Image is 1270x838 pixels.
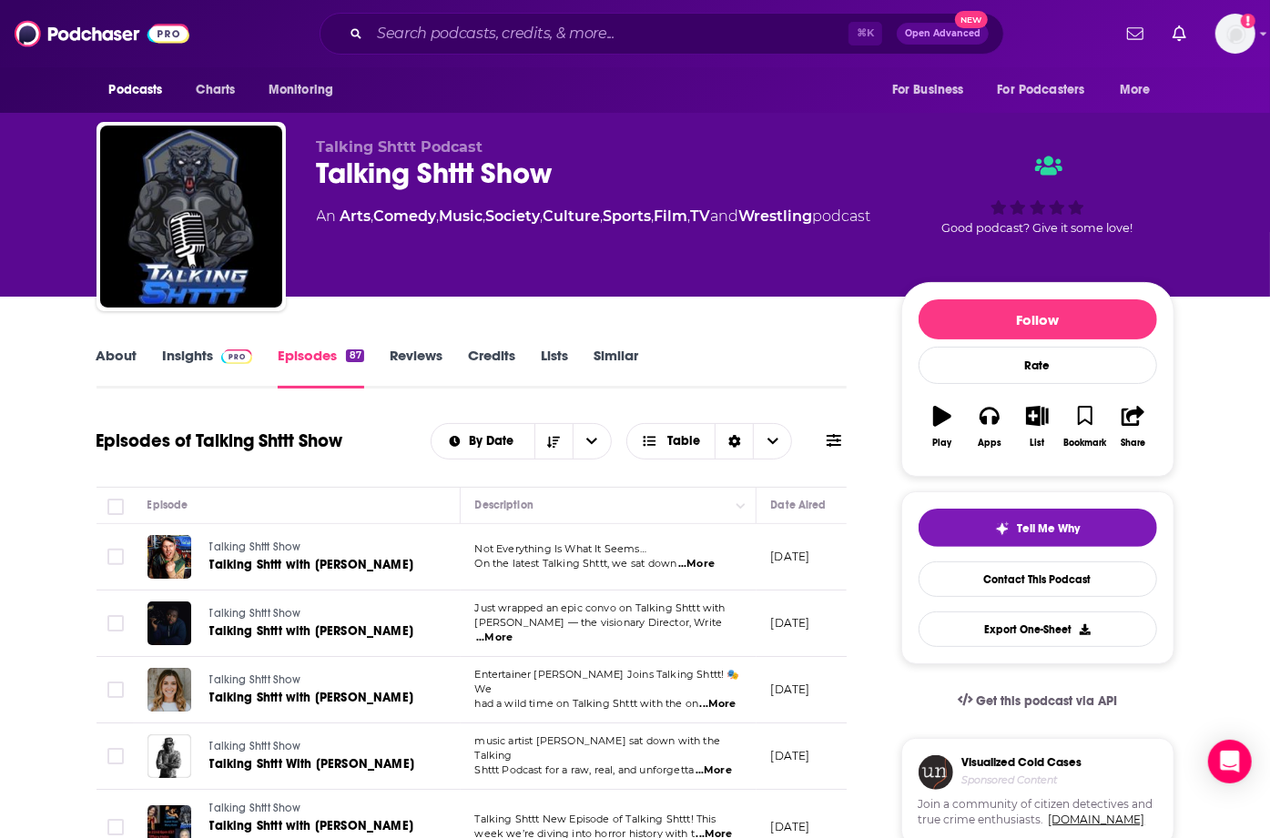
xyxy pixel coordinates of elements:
a: Comedy [374,207,437,225]
button: List [1013,394,1061,459]
button: Bookmark [1062,394,1109,459]
span: Join a community of citizen detectives and true crime enthusiasts. [919,797,1157,828]
button: open menu [432,435,534,448]
button: Share [1109,394,1156,459]
img: User Profile [1215,14,1255,54]
a: Credits [468,347,515,389]
svg: Add a profile image [1241,14,1255,28]
span: , [437,207,440,225]
span: New [955,11,988,28]
div: Rate [919,347,1157,384]
span: Talking Shttt Show [209,802,301,814]
span: ⌘ K [848,22,882,45]
div: Share [1121,438,1145,449]
span: ...More [476,631,513,645]
a: Charts [185,73,247,107]
span: , [541,207,544,225]
button: Choose View [626,423,793,459]
span: Talking Shttt with [PERSON_NAME] [209,623,413,639]
button: Open AdvancedNew [897,23,989,45]
img: Podchaser Pro [221,349,253,364]
span: , [688,207,691,225]
a: Talking Shttt Show [209,540,426,556]
span: Table [667,435,700,448]
span: Logged in as alignPR [1215,14,1255,54]
img: tell me why sparkle [995,521,1010,536]
div: An podcast [317,206,871,227]
div: Open Intercom Messenger [1208,740,1252,783]
a: Film [655,207,688,225]
span: Get this podcast via API [976,693,1117,709]
button: Show profile menu [1215,14,1255,54]
div: Apps [978,438,1001,449]
a: Episodes87 [278,347,363,389]
span: Toggle select row [107,819,124,835]
span: Talking Shttt with [PERSON_NAME] [209,690,413,705]
a: [DOMAIN_NAME] [1049,813,1145,826]
button: Apps [966,394,1013,459]
a: Show notifications dropdown [1120,18,1151,49]
a: Culture [544,207,601,225]
span: Toggle select row [107,549,124,565]
span: Talking Shttt With [PERSON_NAME] [209,756,414,772]
span: For Podcasters [998,77,1085,103]
img: Talking Shttt Show [100,126,282,308]
span: , [601,207,604,225]
img: coldCase.18b32719.png [919,755,953,790]
div: Sort Direction [715,424,753,459]
span: , [371,207,374,225]
button: open menu [97,73,187,107]
a: Reviews [390,347,442,389]
img: Podchaser - Follow, Share and Rate Podcasts [15,16,189,51]
button: tell me why sparkleTell Me Why [919,509,1157,547]
span: , [652,207,655,225]
span: Podcasts [109,77,163,103]
span: Toggle select row [107,748,124,764]
a: Talking Shttt Show [209,606,426,622]
span: Tell Me Why [1017,521,1080,536]
a: Talking Shttt Show [209,801,428,817]
a: Get this podcast via API [943,679,1133,723]
h3: Visualized Cold Cases [962,755,1082,770]
a: InsightsPodchaser Pro [163,347,253,389]
span: By Date [469,435,520,448]
span: Talking Shttt Show [209,540,301,553]
span: ...More [696,763,732,778]
button: open menu [879,73,987,107]
button: Column Actions [730,495,752,517]
span: ...More [678,557,715,571]
span: and [711,207,739,225]
a: Sports [604,207,652,225]
a: Society [486,207,541,225]
a: Arts [340,207,371,225]
p: [DATE] [771,549,810,564]
div: Play [932,438,951,449]
a: Similar [594,347,638,389]
span: Shttt Podcast for a raw, real, and unforgetta [475,763,695,776]
span: Talking Shttt Show [209,740,301,752]
button: open menu [1107,73,1173,107]
a: Talking Shttt Show [209,672,426,689]
p: [DATE] [771,682,810,697]
a: Contact This Podcast [919,561,1157,597]
button: Play [919,394,966,459]
button: Follow [919,299,1157,339]
span: More [1120,77,1151,103]
a: Music [440,207,483,225]
input: Search podcasts, credits, & more... [370,19,848,48]
a: Lists [541,347,568,389]
a: Show notifications dropdown [1165,18,1194,49]
h2: Choose List sort [431,423,612,459]
a: Talking Shttt With [PERSON_NAME] [209,755,426,773]
button: Export One-Sheet [919,611,1157,647]
span: ...More [700,697,737,712]
div: Date Aired [771,494,827,516]
span: Monitoring [269,77,333,103]
span: Open Advanced [905,29,980,38]
span: Entertainer [PERSON_NAME] Joins Talking Shttt! 🎭We [475,668,740,695]
button: open menu [573,424,611,459]
span: , [483,207,486,225]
